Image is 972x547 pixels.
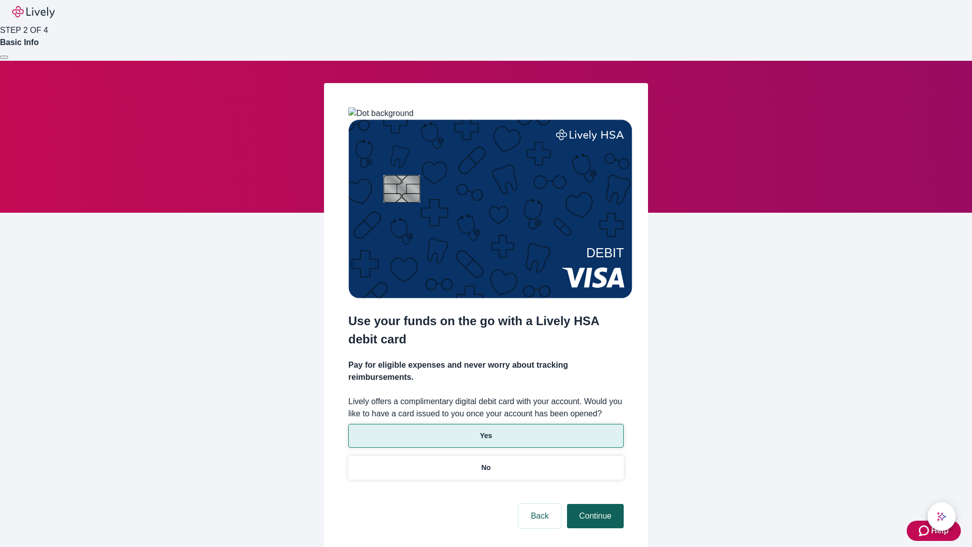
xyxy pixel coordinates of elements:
h4: Pay for eligible expenses and never worry about tracking reimbursements. [348,359,624,383]
img: Debit card [348,120,632,298]
button: Continue [567,504,624,528]
p: No [481,462,491,473]
img: Lively [12,6,55,18]
svg: Zendesk support icon [919,525,931,537]
label: Lively offers a complimentary digital debit card with your account. Would you like to have a card... [348,396,624,420]
button: Zendesk support iconHelp [907,521,961,541]
p: Yes [480,431,492,441]
span: Help [931,525,949,537]
button: Yes [348,424,624,448]
svg: Lively AI Assistant [937,512,947,522]
h2: Use your funds on the go with a Lively HSA debit card [348,312,624,348]
button: chat [927,502,956,531]
button: No [348,456,624,480]
img: Dot background [348,107,414,120]
button: Back [518,504,561,528]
